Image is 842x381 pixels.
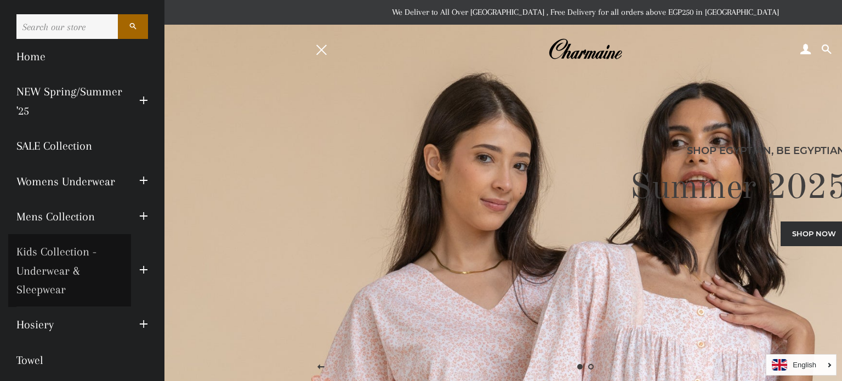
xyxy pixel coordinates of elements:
input: Search our store [16,14,118,39]
a: Home [8,39,156,74]
a: Hosiery [8,307,131,342]
button: Previous slide [308,354,335,381]
a: Mens Collection [8,199,131,234]
i: English [793,361,816,368]
a: Kids Collection - Underwear & Sleepwear [8,234,131,307]
a: SALE Collection [8,128,156,163]
a: Load slide 2 [585,361,596,372]
a: NEW Spring/Summer '25 [8,74,131,128]
img: Charmaine Egypt [548,37,622,61]
a: Slide 1, current [574,361,585,372]
a: Towel [8,343,156,378]
a: English [772,359,830,371]
a: Womens Underwear [8,164,131,199]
